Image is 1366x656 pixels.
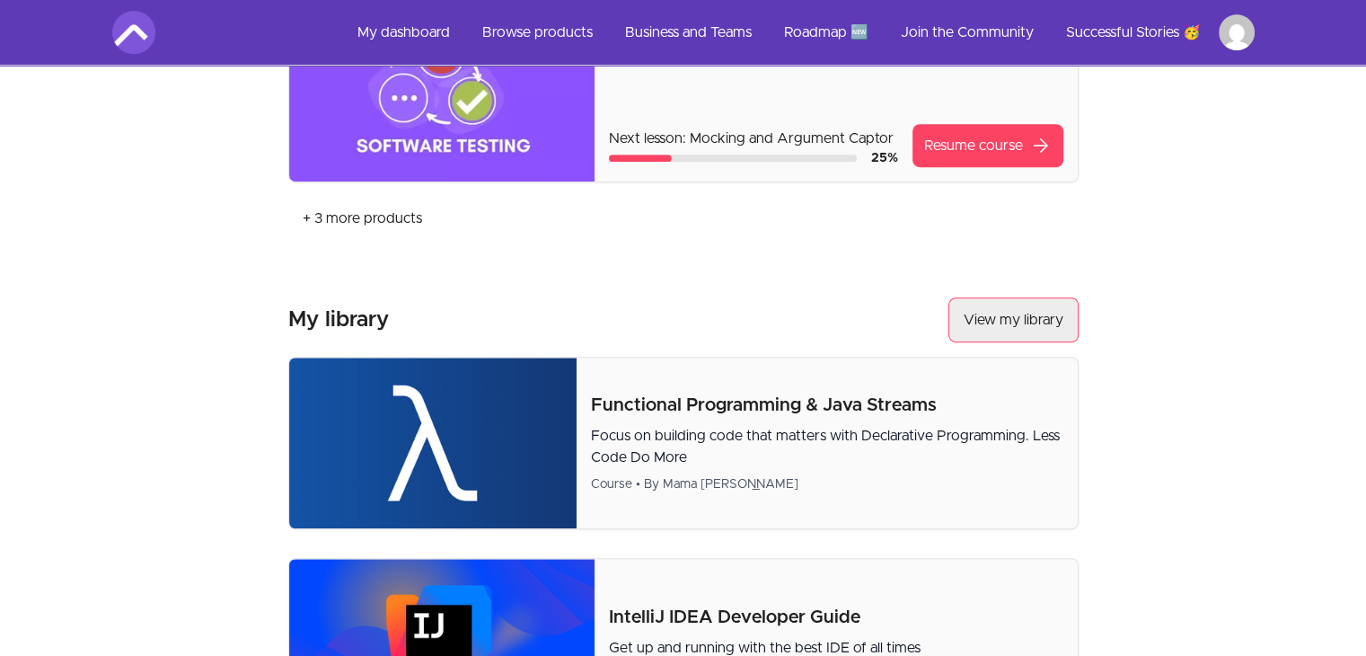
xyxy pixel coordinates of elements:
[343,11,1255,54] nav: Main
[609,128,897,149] p: Next lesson: Mocking and Argument Captor
[912,124,1063,167] a: Resume coursearrow_forward
[609,155,856,162] div: Course progress
[609,605,1062,630] p: IntelliJ IDEA Developer Guide
[112,11,155,54] img: Amigoscode logo
[289,11,595,182] img: Product image for Software Testing
[611,11,766,54] a: Business and Teams
[591,475,1063,493] div: Course • By Mama [PERSON_NAME]
[288,197,436,240] a: + 3 more products
[948,297,1079,342] a: View my library
[871,152,898,164] span: 25 %
[591,425,1063,468] p: Focus on building code that matters with Declarative Programming. Less Code Do More
[1052,11,1215,54] a: Successful Stories 🥳
[468,11,607,54] a: Browse products
[288,357,1079,529] a: Product image for Functional Programming & Java Streams Functional Programming & Java StreamsFocu...
[591,393,1063,418] p: Functional Programming & Java Streams
[1030,135,1052,156] span: arrow_forward
[770,11,883,54] a: Roadmap 🆕
[289,358,577,528] img: Product image for Functional Programming & Java Streams
[343,11,464,54] a: My dashboard
[288,306,389,334] h3: My library
[886,11,1048,54] a: Join the Community
[1219,14,1255,50] img: Profile image for Jean-Christophe Gabriel Robert CHEVALLIER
